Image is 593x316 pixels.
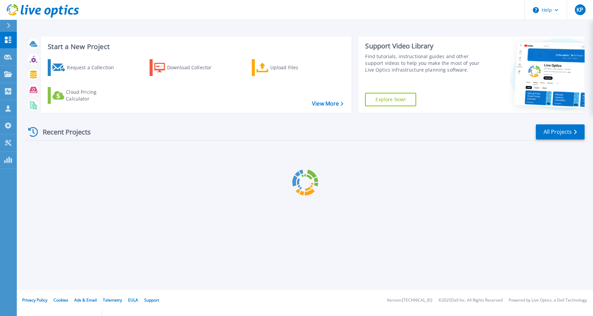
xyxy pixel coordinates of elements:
a: Upload Files [252,59,327,76]
a: Cookies [53,297,68,303]
div: Find tutorials, instructional guides and other support videos to help you make the most of your L... [365,53,480,73]
div: Download Collector [167,61,221,74]
li: Powered by Live Optics, a Dell Technology [509,298,587,303]
div: Request a Collection [67,61,121,74]
div: Cloud Pricing Calculator [66,89,120,102]
li: © 2025 Dell Inc. All Rights Reserved [438,298,503,303]
a: Telemetry [103,297,122,303]
h3: Start a New Project [48,43,343,50]
a: All Projects [536,124,585,140]
a: EULA [128,297,138,303]
a: Explore Now! [365,93,416,106]
span: KP [577,7,583,12]
li: Version: [TECHNICAL_ID] [387,298,432,303]
a: Download Collector [150,59,225,76]
div: Support Video Library [365,42,480,50]
a: Privacy Policy [22,297,47,303]
a: Request a Collection [48,59,123,76]
a: Support [144,297,159,303]
a: View More [312,101,343,107]
a: Ads & Email [74,297,97,303]
div: Upload Files [270,61,324,74]
a: Cloud Pricing Calculator [48,87,123,104]
div: Recent Projects [26,124,100,140]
